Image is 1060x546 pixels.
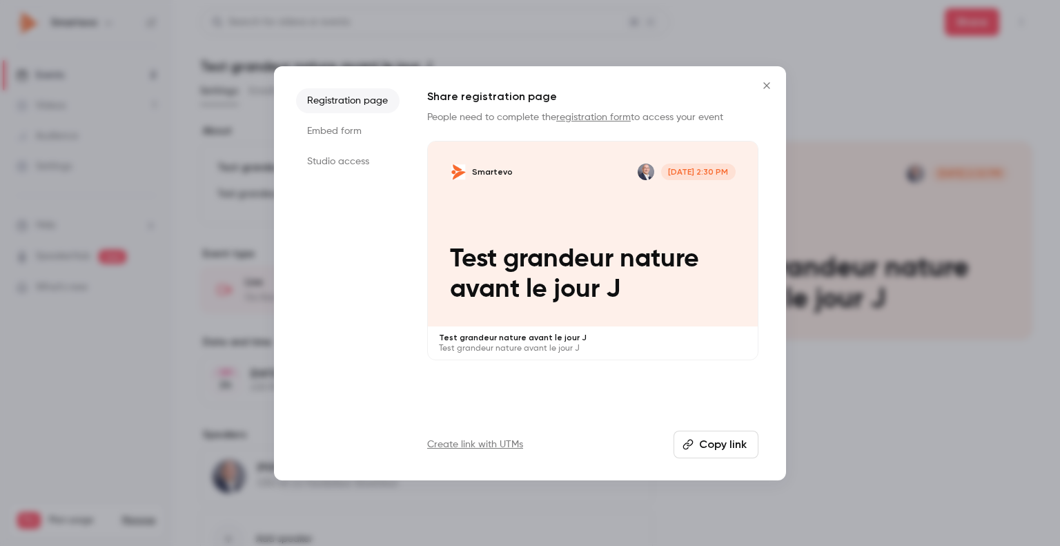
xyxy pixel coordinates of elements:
p: Test grandeur nature avant le jour J [439,332,747,343]
li: Embed form [296,119,400,144]
button: Close [753,72,781,99]
a: Test grandeur nature avant le jour JSmartevoEric Ohleyer[DATE] 2:30 PMTest grandeur nature avant ... [427,141,758,361]
p: Test grandeur nature avant le jour J [439,343,747,354]
img: Test grandeur nature avant le jour J [450,164,467,180]
p: Test grandeur nature avant le jour J [450,244,735,304]
p: Smartevo [472,166,513,177]
button: Copy link [674,431,758,458]
li: Studio access [296,149,400,174]
img: Eric Ohleyer [638,164,654,180]
a: Create link with UTMs [427,438,523,451]
h1: Share registration page [427,88,758,105]
li: Registration page [296,88,400,113]
span: [DATE] 2:30 PM [661,164,736,180]
p: People need to complete the to access your event [427,110,758,124]
a: registration form [556,113,631,122]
